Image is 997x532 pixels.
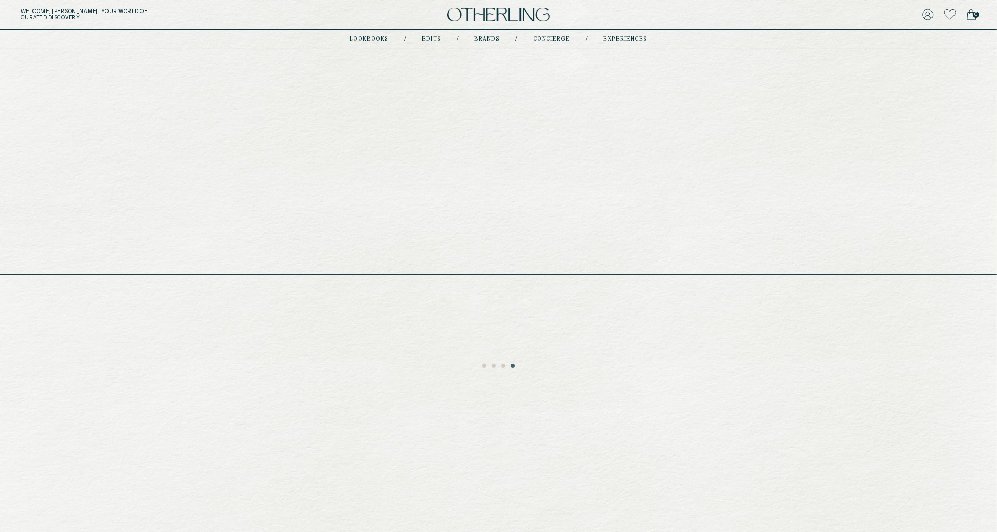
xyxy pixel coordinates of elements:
span: 0 [973,12,979,18]
a: Brands [475,37,500,42]
a: Edits [422,37,441,42]
a: concierge [534,37,570,42]
div: / [586,35,588,44]
button: 4 [511,364,516,369]
button: 1 [482,364,487,369]
a: experiences [604,37,647,42]
a: 0 [967,7,976,22]
button: 2 [492,364,497,369]
button: 3 [501,364,506,369]
a: lookbooks [350,37,389,42]
div: / [457,35,459,44]
img: logo [447,8,550,22]
div: / [405,35,407,44]
h5: Welcome, [PERSON_NAME] . Your world of curated discovery. [21,8,308,21]
div: / [516,35,518,44]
